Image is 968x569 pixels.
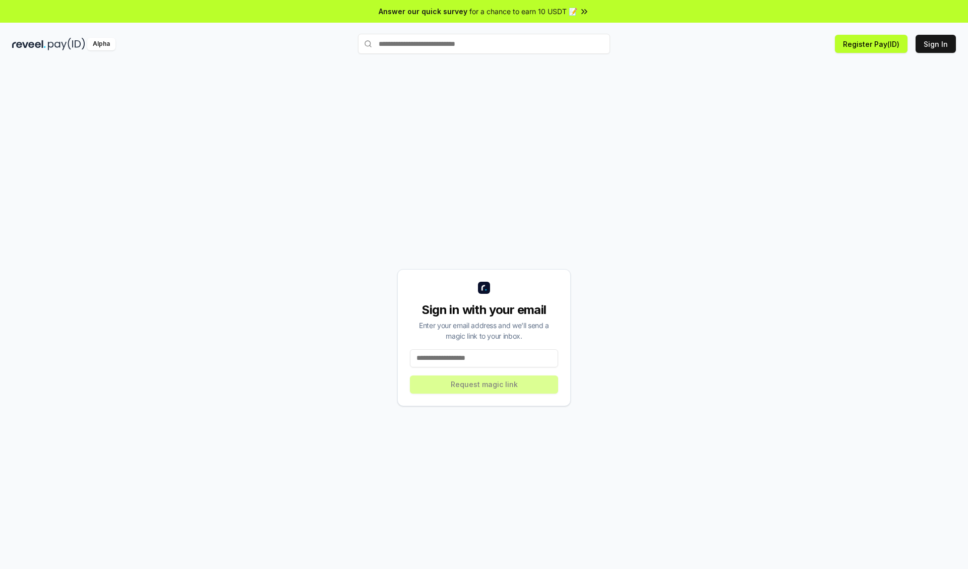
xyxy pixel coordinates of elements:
span: Answer our quick survey [379,6,467,17]
button: Register Pay(ID) [835,35,907,53]
div: Enter your email address and we’ll send a magic link to your inbox. [410,320,558,341]
span: for a chance to earn 10 USDT 📝 [469,6,577,17]
img: logo_small [478,282,490,294]
img: pay_id [48,38,85,50]
div: Alpha [87,38,115,50]
div: Sign in with your email [410,302,558,318]
button: Sign In [916,35,956,53]
img: reveel_dark [12,38,46,50]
